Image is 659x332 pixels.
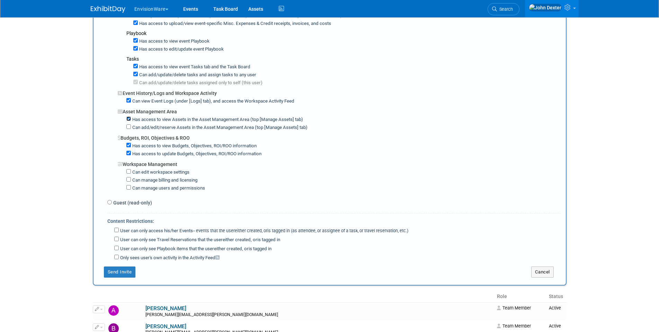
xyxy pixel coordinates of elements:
[126,30,561,37] div: Playbook
[118,105,561,115] div: Asset Management Area
[138,72,256,78] label: Can add/update/delete tasks and assign tasks to any user
[223,237,257,242] span: either created, or
[131,116,303,123] label: Has access to view Assets in the Asset Management Area (top [Manage Assets] tab)
[497,7,513,12] span: Search
[235,228,267,233] span: either created, or
[131,169,189,176] label: Can edit workspace settings
[119,228,408,234] label: User can only access his/her Events
[108,305,119,316] img: Anna Strackeljahn
[138,46,224,53] label: Has access to edit/update event Playbook
[131,98,294,105] label: Can view Event Logs (under [Logs] tab), and access the Workspace Activity Feed
[138,80,262,86] label: Can add/update/delete tasks assigned only to self (this user)
[488,3,519,15] a: Search
[193,228,408,233] span: -- events that the user is tagged in (as attendee, or assignee of a task, or travel reservation, ...
[138,38,210,45] label: Has access to view event Playbook
[549,323,561,329] span: Active
[118,86,561,97] div: Event History/Logs and Workspace Activity
[119,255,220,261] label: Only sees user's own activity in the Activity Feed
[531,267,554,278] button: Cancel
[118,157,561,168] div: Workspace Management
[145,305,186,312] a: [PERSON_NAME]
[119,246,271,252] label: User can only see Playbook items that the user is tagged in
[118,131,561,141] div: Budgets, ROI, Objectives & ROO
[126,55,561,62] div: Tasks
[131,177,197,184] label: Can manage billing and licensing
[529,4,562,11] img: John Dexter
[91,6,125,13] img: ExhibitDay
[131,151,261,157] label: Has access to update Budgets, Objectives, ROI/ROO information
[138,64,250,70] label: Has access to view event Tasks tab and the Task Board
[546,291,567,303] th: Status
[549,305,561,311] span: Active
[104,267,136,278] button: Send Invite
[107,213,561,226] div: Content Restrictions:
[497,305,531,311] span: Team Member
[497,323,531,329] span: Team Member
[119,237,280,243] label: User can only see Travel Reservations that the user is tagged in
[138,20,331,27] label: Has access to upload/view event-specific Misc. Expenses & Credit receipts, invoices, and costs
[112,199,152,206] label: Guest (read-only)
[145,312,492,318] div: [PERSON_NAME][EMAIL_ADDRESS][PERSON_NAME][DOMAIN_NAME]
[145,323,186,330] a: [PERSON_NAME]
[131,124,308,131] label: Can add/edit/reserve Assets in the Asset Management Area (top [Manage Assets] tab)
[494,291,546,303] th: Role
[214,246,249,251] span: either created, or
[131,185,205,192] label: Can manage users and permissions
[131,143,257,149] label: Has access to view Budgets, Objectives, ROI/ROO information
